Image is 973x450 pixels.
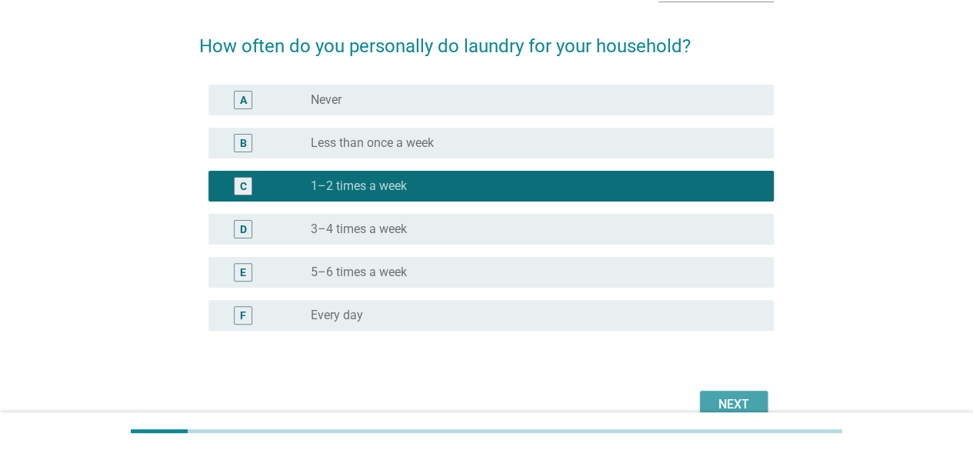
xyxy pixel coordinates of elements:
label: 1–2 times a week [311,178,407,194]
div: A [240,92,247,108]
h2: How often do you personally do laundry for your household? [199,17,774,60]
div: D [240,221,247,237]
label: Never [311,92,342,108]
label: Every day [311,308,363,323]
button: Next [700,391,768,418]
div: F [240,307,246,323]
div: E [240,264,246,280]
div: C [240,178,247,194]
div: B [240,135,247,151]
div: Next [712,395,755,414]
label: Less than once a week [311,135,434,151]
label: 5–6 times a week [311,265,407,280]
label: 3–4 times a week [311,222,407,237]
